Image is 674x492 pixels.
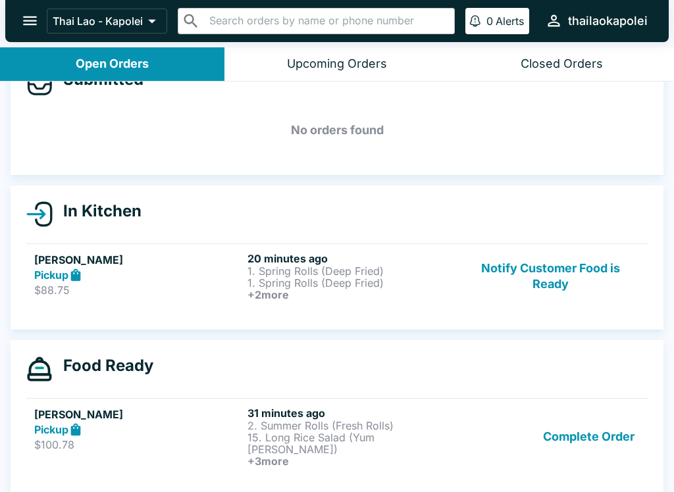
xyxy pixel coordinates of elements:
p: $88.75 [34,283,242,297]
h4: In Kitchen [53,201,142,221]
h4: Food Ready [53,356,153,376]
p: 1. Spring Rolls (Deep Fried) [247,277,455,289]
input: Search orders by name or phone number [205,12,449,30]
button: thailaokapolei [540,7,653,35]
p: 2. Summer Rolls (Fresh Rolls) [247,420,455,431]
p: Thai Lao - Kapolei [53,14,143,28]
button: Thai Lao - Kapolei [47,9,167,34]
div: Upcoming Orders [287,57,387,72]
button: Notify Customer Food is Ready [461,252,640,301]
strong: Pickup [34,268,68,282]
h5: [PERSON_NAME] [34,406,242,422]
p: 0 [486,14,493,28]
h6: 31 minutes ago [247,406,455,420]
div: Closed Orders [521,57,603,72]
a: [PERSON_NAME]Pickup$100.7831 minutes ago2. Summer Rolls (Fresh Rolls)15. Long Rice Salad (Yum [PE... [26,398,648,475]
h5: No orders found [26,107,648,154]
h6: + 2 more [247,289,455,301]
p: Alerts [496,14,524,28]
p: 15. Long Rice Salad (Yum [PERSON_NAME]) [247,431,455,455]
h6: + 3 more [247,455,455,467]
div: thailaokapolei [568,13,648,29]
h6: 20 minutes ago [247,252,455,265]
h5: [PERSON_NAME] [34,252,242,268]
button: Complete Order [538,406,640,467]
a: [PERSON_NAME]Pickup$88.7520 minutes ago1. Spring Rolls (Deep Fried)1. Spring Rolls (Deep Fried)+2... [26,243,648,308]
p: $100.78 [34,438,242,451]
div: Open Orders [76,57,149,72]
button: open drawer [13,4,47,37]
p: 1. Spring Rolls (Deep Fried) [247,265,455,277]
strong: Pickup [34,423,68,436]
